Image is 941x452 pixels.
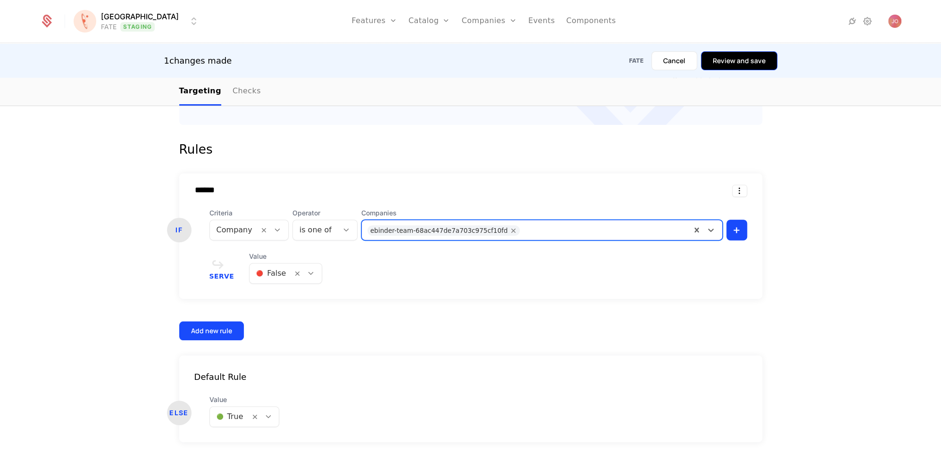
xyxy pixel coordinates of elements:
span: Criteria [209,208,289,218]
nav: Main [179,78,762,106]
div: FATE [101,22,117,32]
img: Jelena Obradovic [888,15,901,28]
button: Open user button [888,15,901,28]
img: Florence [74,10,96,33]
div: Remove ebinder-team-68ac447de7a703c975cf10fd [508,225,520,236]
a: Integrations [847,16,858,27]
a: Settings [862,16,873,27]
div: Add new rule [191,326,232,336]
a: Targeting [179,78,221,106]
button: Add new rule [179,321,244,340]
span: [GEOGRAPHIC_DATA] [101,11,179,22]
div: Default Rule [179,370,762,384]
div: ELSE [167,401,192,425]
div: 1 changes made [164,54,232,67]
span: Operator [292,208,358,218]
button: Cancel [651,51,697,70]
span: Value [249,252,322,261]
div: ebinder-team-68ac447de7a703c975cf10fd [370,225,508,236]
button: Select action [732,185,747,197]
span: Companies [361,208,723,218]
button: Select environment [76,11,200,32]
button: + [726,220,747,240]
span: Value [209,395,280,404]
span: Staging [120,22,155,32]
a: Checks [233,78,261,106]
ul: Choose Sub Page [179,78,261,106]
div: IF [167,218,192,242]
div: FATE [629,57,644,65]
span: Serve [209,273,234,279]
div: Rules [179,140,762,159]
button: Review and save [701,51,777,70]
